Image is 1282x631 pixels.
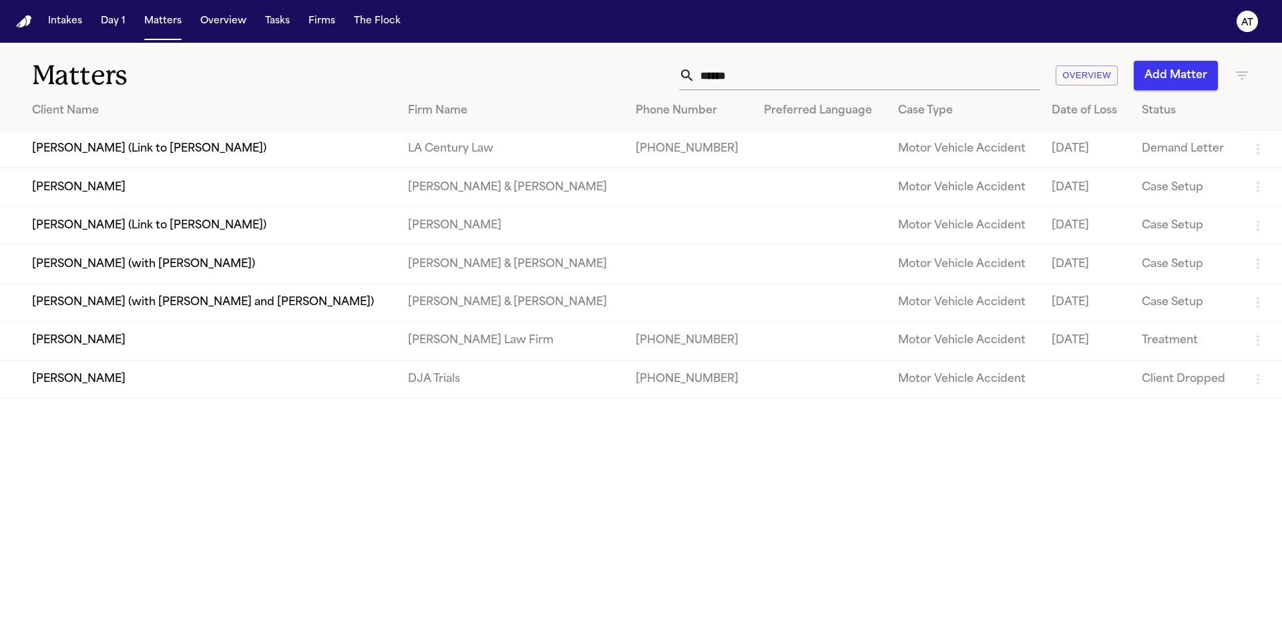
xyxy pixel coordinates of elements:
[408,103,614,119] div: Firm Name
[625,360,753,398] td: [PHONE_NUMBER]
[16,15,32,28] a: Home
[32,103,387,119] div: Client Name
[95,9,131,33] button: Day 1
[887,168,1041,206] td: Motor Vehicle Accident
[397,206,625,244] td: [PERSON_NAME]
[764,103,876,119] div: Preferred Language
[397,283,625,321] td: [PERSON_NAME] & [PERSON_NAME]
[898,103,1030,119] div: Case Type
[1131,206,1239,244] td: Case Setup
[1052,103,1120,119] div: Date of Loss
[1142,103,1229,119] div: Status
[303,9,341,33] button: Firms
[397,360,625,398] td: DJA Trials
[636,103,742,119] div: Phone Number
[1041,130,1130,168] td: [DATE]
[887,130,1041,168] td: Motor Vehicle Accident
[625,130,753,168] td: [PHONE_NUMBER]
[1041,168,1130,206] td: [DATE]
[1131,130,1239,168] td: Demand Letter
[139,9,187,33] button: Matters
[1041,206,1130,244] td: [DATE]
[349,9,406,33] button: The Flock
[887,360,1041,398] td: Motor Vehicle Accident
[1041,283,1130,321] td: [DATE]
[887,283,1041,321] td: Motor Vehicle Accident
[1131,283,1239,321] td: Case Setup
[1131,245,1239,283] td: Case Setup
[1131,168,1239,206] td: Case Setup
[43,9,87,33] button: Intakes
[1131,360,1239,398] td: Client Dropped
[1056,65,1118,86] button: Overview
[397,245,625,283] td: [PERSON_NAME] & [PERSON_NAME]
[260,9,295,33] button: Tasks
[397,130,625,168] td: LA Century Law
[887,245,1041,283] td: Motor Vehicle Accident
[1041,322,1130,360] td: [DATE]
[887,206,1041,244] td: Motor Vehicle Accident
[397,322,625,360] td: [PERSON_NAME] Law Firm
[195,9,252,33] button: Overview
[625,322,753,360] td: [PHONE_NUMBER]
[397,168,625,206] td: [PERSON_NAME] & [PERSON_NAME]
[16,15,32,28] img: Finch Logo
[1041,245,1130,283] td: [DATE]
[32,59,387,92] h1: Matters
[887,322,1041,360] td: Motor Vehicle Accident
[1134,61,1218,90] button: Add Matter
[1131,322,1239,360] td: Treatment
